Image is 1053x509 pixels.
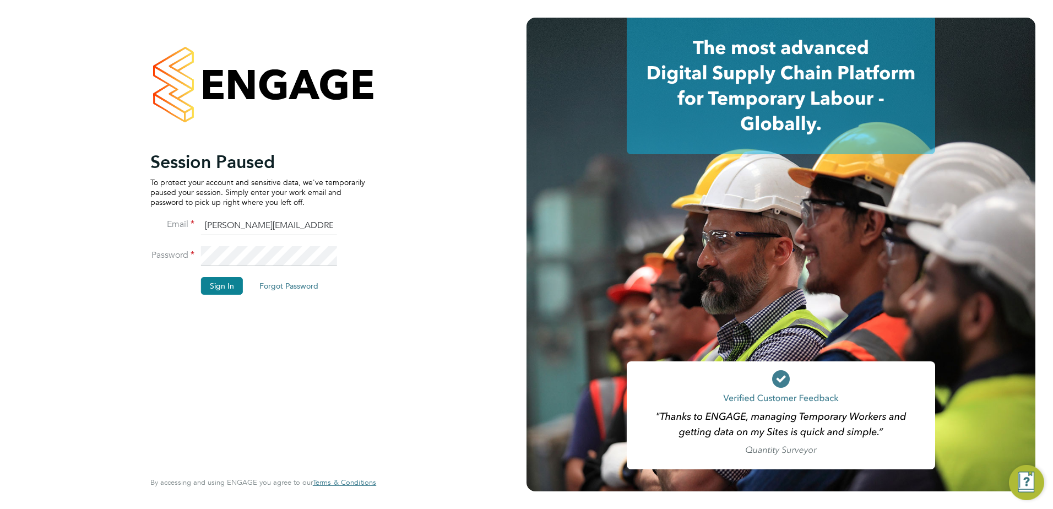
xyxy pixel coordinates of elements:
[150,478,376,487] span: By accessing and using ENGAGE you agree to our
[201,216,337,236] input: Enter your work email...
[201,277,243,295] button: Sign In
[313,478,376,487] a: Terms & Conditions
[251,277,327,295] button: Forgot Password
[150,250,194,261] label: Password
[1009,465,1044,500] button: Engage Resource Center
[150,177,365,208] p: To protect your account and sensitive data, we've temporarily paused your session. Simply enter y...
[150,151,365,173] h2: Session Paused
[150,219,194,230] label: Email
